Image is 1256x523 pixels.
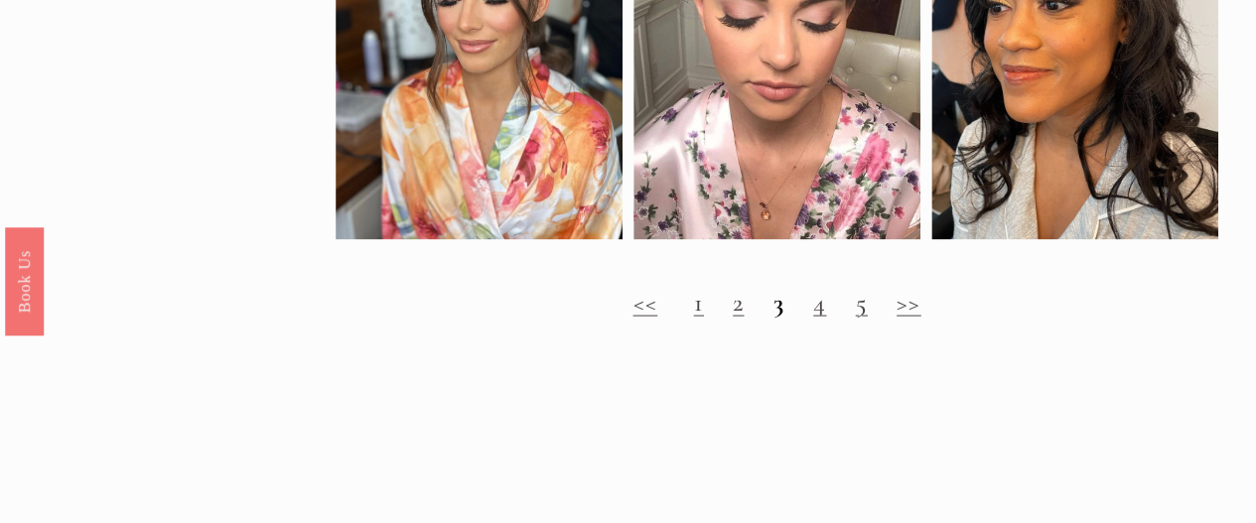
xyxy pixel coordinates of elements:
[694,286,704,317] a: 1
[5,226,44,334] a: Book Us
[632,286,657,317] a: <<
[897,286,921,317] a: >>
[813,286,826,317] a: 4
[733,286,744,317] a: 2
[773,286,784,317] strong: 3
[855,286,867,317] a: 5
